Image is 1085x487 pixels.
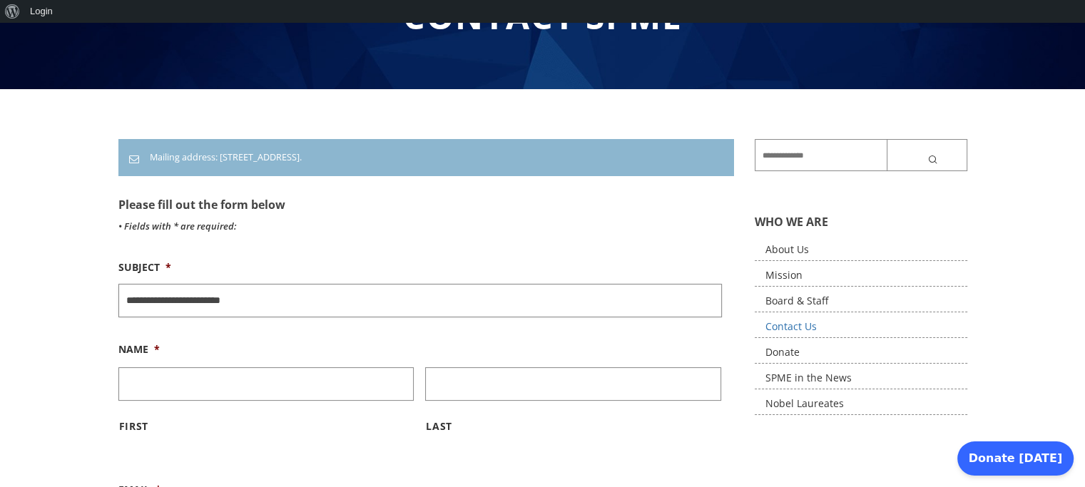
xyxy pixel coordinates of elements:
[755,342,967,364] a: Donate
[118,343,160,356] label: Name
[129,150,723,165] p: Mailing address: [STREET_ADDRESS].
[755,316,967,338] a: Contact Us
[118,220,236,232] em: • Fields with * are required:
[755,214,967,230] h5: WHO WE ARE
[755,290,967,312] a: Board & Staff
[755,393,967,415] a: Nobel Laureates
[755,367,967,389] a: SPME in the News
[426,401,721,451] label: Last
[755,265,967,287] a: Mission
[118,197,285,212] span: Please fill out the form below
[118,261,171,274] label: Subject
[755,239,967,261] a: About Us
[119,401,414,451] label: First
